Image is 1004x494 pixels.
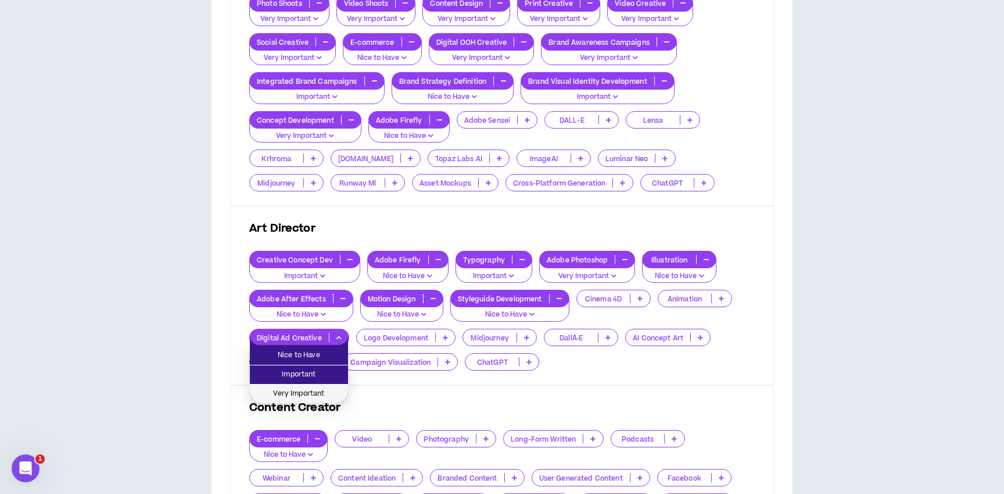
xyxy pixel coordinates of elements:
p: Important [257,271,353,282]
p: ChatGPT [465,358,519,367]
p: Nice to Have [350,53,414,63]
p: Webinar [250,474,303,482]
p: Typography [456,255,512,264]
button: Nice to Have [368,121,450,143]
p: User Generated Content [532,474,630,482]
button: Very Important [336,4,416,26]
p: E-commerce [250,435,307,443]
p: Nice to Have [376,131,442,141]
p: Cross-Platform Generation [506,179,613,187]
p: [DOMAIN_NAME] [331,154,400,163]
p: Midjourney [463,333,517,342]
p: Lensa [626,116,680,125]
span: Important [257,368,341,381]
p: DALL-E [545,116,598,125]
p: Concept Development [250,116,341,125]
button: Nice to Have [343,43,421,65]
p: Adobe After Effects [250,294,333,303]
p: Krhroma [250,154,303,163]
p: Motion Design [361,294,423,303]
span: Nice to Have [257,349,341,362]
p: Logo Development [357,333,435,342]
p: Brand Strategy Definition [392,77,494,86]
p: ChatGPT [641,179,694,187]
p: Adobe Firefly [369,116,429,125]
p: Very Important [257,131,354,141]
button: Nice to Have [360,300,443,322]
iframe: Intercom live chat [12,454,40,482]
p: Podcasts [611,435,665,443]
p: Topaz Labs AI [428,154,489,163]
p: Integrated Brand Campaigns [250,77,364,86]
p: Styleguide Development [451,294,549,303]
p: Cinema 4D [577,294,630,303]
p: Adobe Photoshop [540,255,615,264]
p: Very Important [525,14,593,24]
p: Very Important [257,14,322,24]
p: Adobe Sensei [457,116,518,125]
p: Nice to Have [399,92,507,102]
p: Social Creative [250,38,315,47]
button: Important [521,82,675,104]
button: Important [249,82,385,104]
button: Important [456,261,532,283]
p: Important [528,92,667,102]
p: DallÂ·E [544,333,598,342]
button: Very Important [541,43,677,65]
p: Very Important [430,14,503,24]
p: Nice to Have [375,271,441,282]
button: Nice to Have [450,300,569,322]
button: Nice to Have [642,261,716,283]
p: Adobe Firefly [368,255,428,264]
p: Content Ideation [331,474,403,482]
button: Nice to Have [249,300,353,322]
p: Campaign Visualization [343,358,438,367]
p: Nice to Have [458,310,562,320]
p: Very Important [548,53,669,63]
span: 1 [35,454,45,464]
p: Very Important [436,53,527,63]
p: Creative Concept Dev [250,255,340,264]
p: E-commerce [343,38,401,47]
p: Photography [417,435,476,443]
span: Very Important [257,388,341,400]
button: Very Important [422,4,510,26]
p: Nice to Have [257,310,346,320]
button: Very Important [517,4,600,26]
button: Very Important [607,4,693,26]
p: Asset Mockups [413,179,478,187]
p: Important [257,92,377,102]
p: Content Creator [249,400,755,416]
p: Illustration [643,255,696,264]
button: Very Important [539,261,635,283]
p: Very Important [344,14,408,24]
button: Important [249,261,360,283]
p: Brand Awareness Campaigns [542,38,657,47]
button: Very Important [429,43,535,65]
p: Nice to Have [650,271,709,282]
button: Very Important [249,43,336,65]
p: ImageAI [517,154,571,163]
p: Facebook [658,474,711,482]
button: Nice to Have [367,261,449,283]
button: Very Important [249,4,329,26]
p: Digital Ad Creative [250,333,329,342]
p: Very Important [547,271,627,282]
button: Very Important [249,121,361,143]
p: Runway Ml [331,179,385,187]
p: Nice to Have [257,450,320,460]
p: Animation [658,294,712,303]
p: Digital OOH Creative [429,38,514,47]
p: AI Concept Art [626,333,690,342]
p: Branded Content [431,474,504,482]
button: Nice to Have [392,82,514,104]
p: Very Important [257,53,328,63]
p: Luminar Neo [598,154,655,163]
button: Nice to Have [249,440,328,462]
p: Brand Visual Identity Development [521,77,654,86]
p: Art Director [249,221,755,237]
p: Long-Form Written [504,435,583,443]
p: Important [463,271,525,282]
p: Very Important [615,14,686,24]
p: Midjourney [250,179,303,187]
